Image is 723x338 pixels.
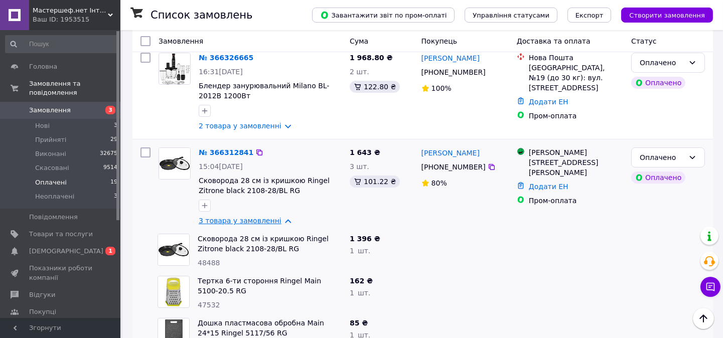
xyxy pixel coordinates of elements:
[110,135,117,144] span: 29
[198,301,220,309] span: 47532
[421,37,457,45] span: Покупець
[29,307,56,316] span: Покупці
[575,12,604,19] span: Експорт
[350,148,380,156] span: 1 643 ₴
[350,54,393,62] span: 1 968.80 ₴
[199,68,243,76] span: 16:31[DATE]
[350,162,369,171] span: 3 шт.
[159,37,203,45] span: Замовлення
[421,53,480,63] a: [PERSON_NAME]
[33,6,108,15] span: Мастершеф.нет Iнтернет магазин посуду та побутової техніки
[29,290,55,299] span: Відгуки
[158,234,189,265] img: Фото товару
[529,111,623,121] div: Пром-оплата
[529,147,623,157] div: [PERSON_NAME]
[473,12,549,19] span: Управління статусами
[350,68,369,76] span: 2 шт.
[350,81,400,93] div: 122.80 ₴
[611,11,713,19] a: Створити замовлення
[198,277,321,295] a: Тертка 6-ти стороння Ringel Main 5100-20.5 RG
[693,308,714,329] button: Наверх
[421,163,486,171] span: [PHONE_NUMBER]
[629,12,705,19] span: Створити замовлення
[640,152,684,163] div: Оплачено
[114,121,117,130] span: 3
[350,277,373,285] span: 162 ₴
[29,264,93,282] span: Показники роботи компанії
[631,37,657,45] span: Статус
[164,276,183,307] img: Фото товару
[320,11,447,20] span: Завантажити звіт по пром-оплаті
[35,192,74,201] span: Неоплачені
[199,54,253,62] a: № 366326665
[431,84,452,92] span: 100%
[110,178,117,187] span: 19
[529,157,623,178] div: [STREET_ADDRESS][PERSON_NAME]
[29,247,103,256] span: [DEMOGRAPHIC_DATA]
[621,8,713,23] button: Створити замовлення
[199,217,281,225] a: 3 товара у замовленні
[35,149,66,158] span: Виконані
[159,147,191,180] a: Фото товару
[105,106,115,114] span: 3
[199,177,330,195] a: Сковорода 28 см із кришкою Ringel Zitrone black 2108-28/BL RG
[350,319,368,327] span: 85 ₴
[160,53,190,84] img: Фото товару
[198,235,329,253] a: Сковорода 28 см із кришкою Ringel Zitrone black 2108-28/BL RG
[159,148,190,179] img: Фото товару
[151,9,252,21] h1: Список замовлень
[114,192,117,201] span: 3
[29,230,93,239] span: Товари та послуги
[529,53,623,63] div: Нова Пошта
[199,82,329,100] a: Блендер занурювальний Milano BL-2012B 1200Вт
[198,319,324,337] a: Дошка пластмасова обробна Main 24*15 Ringel 5117/56 RG
[631,77,685,89] div: Оплачено
[33,15,120,24] div: Ваш ID: 1953515
[529,196,623,206] div: Пром-оплата
[35,121,50,130] span: Нові
[5,35,118,53] input: Пошук
[350,247,370,255] span: 1 шт.
[199,122,281,130] a: 2 товара у замовленні
[105,247,115,255] span: 1
[350,235,380,243] span: 1 396 ₴
[103,163,117,173] span: 9514
[35,135,66,144] span: Прийняті
[199,162,243,171] span: 15:04[DATE]
[631,172,685,184] div: Оплачено
[159,53,191,85] a: Фото товару
[700,277,720,297] button: Чат з покупцем
[29,213,78,222] span: Повідомлення
[431,179,447,187] span: 80%
[29,62,57,71] span: Головна
[517,37,591,45] span: Доставка та оплата
[465,8,557,23] button: Управління статусами
[421,68,486,76] span: [PHONE_NUMBER]
[421,148,480,158] a: [PERSON_NAME]
[29,79,120,97] span: Замовлення та повідомлення
[312,8,455,23] button: Завантажити звіт по пром-оплаті
[199,148,253,156] a: № 366312841
[350,289,370,297] span: 1 шт.
[35,163,69,173] span: Скасовані
[100,149,117,158] span: 32675
[640,57,684,68] div: Оплачено
[350,37,368,45] span: Cума
[529,98,568,106] a: Додати ЕН
[567,8,612,23] button: Експорт
[350,176,400,188] div: 101.22 ₴
[35,178,67,187] span: Оплачені
[198,259,220,267] span: 48488
[29,106,71,115] span: Замовлення
[529,63,623,93] div: [GEOGRAPHIC_DATA], №19 (до 30 кг): вул. [STREET_ADDRESS]
[529,183,568,191] a: Додати ЕН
